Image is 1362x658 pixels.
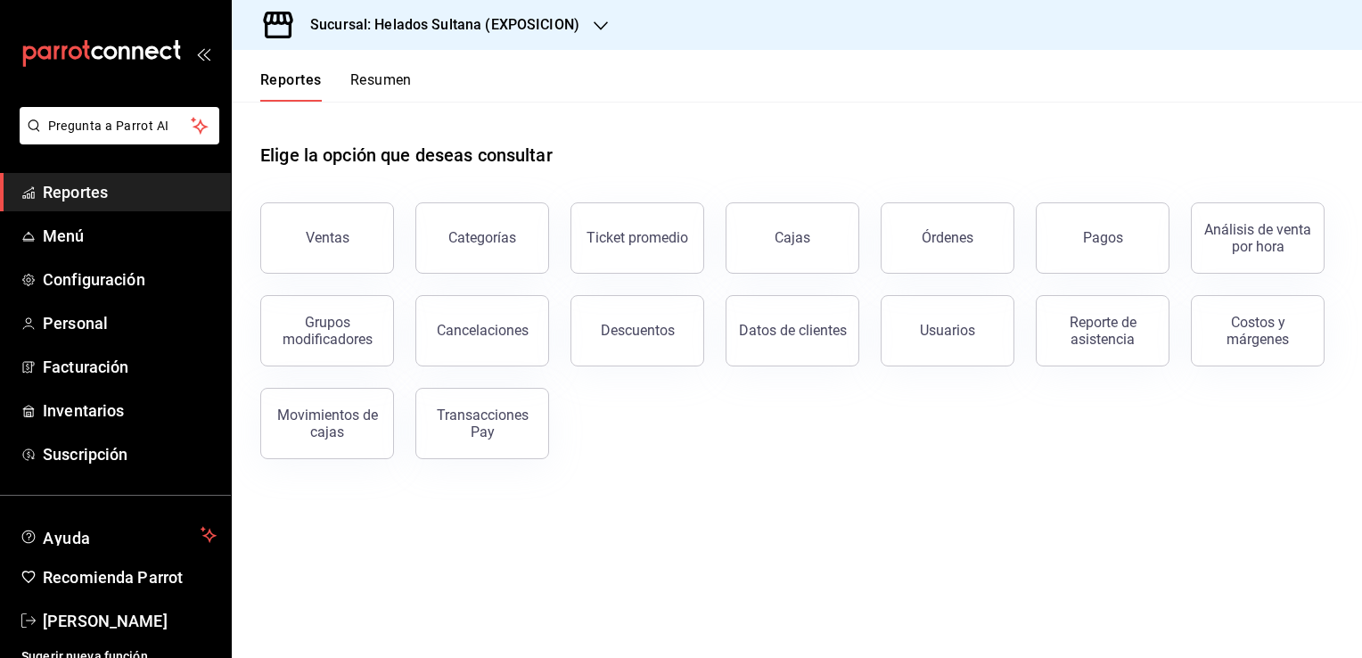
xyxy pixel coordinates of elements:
[43,224,217,248] span: Menú
[43,355,217,379] span: Facturación
[306,229,349,246] div: Ventas
[570,295,704,366] button: Descuentos
[570,202,704,274] button: Ticket promedio
[1191,295,1325,366] button: Costos y márgenes
[775,227,811,249] div: Cajas
[48,117,192,136] span: Pregunta a Parrot AI
[1047,314,1158,348] div: Reporte de asistencia
[1036,295,1169,366] button: Reporte de asistencia
[43,399,217,423] span: Inventarios
[427,407,537,440] div: Transacciones Pay
[260,295,394,366] button: Grupos modificadores
[260,142,553,169] h1: Elige la opción que deseas consultar
[726,295,859,366] button: Datos de clientes
[296,14,579,36] h3: Sucursal: Helados Sultana (EXPOSICION)
[881,202,1014,274] button: Órdenes
[415,202,549,274] button: Categorías
[43,311,217,335] span: Personal
[272,407,382,440] div: Movimientos de cajas
[43,442,217,466] span: Suscripción
[260,202,394,274] button: Ventas
[448,229,516,246] div: Categorías
[196,46,210,61] button: open_drawer_menu
[43,180,217,204] span: Reportes
[587,229,688,246] div: Ticket promedio
[601,322,675,339] div: Descuentos
[260,71,322,102] button: Reportes
[1202,221,1313,255] div: Análisis de venta por hora
[20,107,219,144] button: Pregunta a Parrot AI
[12,129,219,148] a: Pregunta a Parrot AI
[920,322,975,339] div: Usuarios
[1191,202,1325,274] button: Análisis de venta por hora
[881,295,1014,366] button: Usuarios
[260,388,394,459] button: Movimientos de cajas
[415,295,549,366] button: Cancelaciones
[350,71,412,102] button: Resumen
[272,314,382,348] div: Grupos modificadores
[739,322,847,339] div: Datos de clientes
[43,524,193,546] span: Ayuda
[1083,229,1123,246] div: Pagos
[43,267,217,292] span: Configuración
[437,322,529,339] div: Cancelaciones
[1036,202,1169,274] button: Pagos
[43,565,217,589] span: Recomienda Parrot
[43,609,217,633] span: [PERSON_NAME]
[415,388,549,459] button: Transacciones Pay
[922,229,973,246] div: Órdenes
[726,202,859,274] a: Cajas
[1202,314,1313,348] div: Costos y márgenes
[260,71,412,102] div: navigation tabs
